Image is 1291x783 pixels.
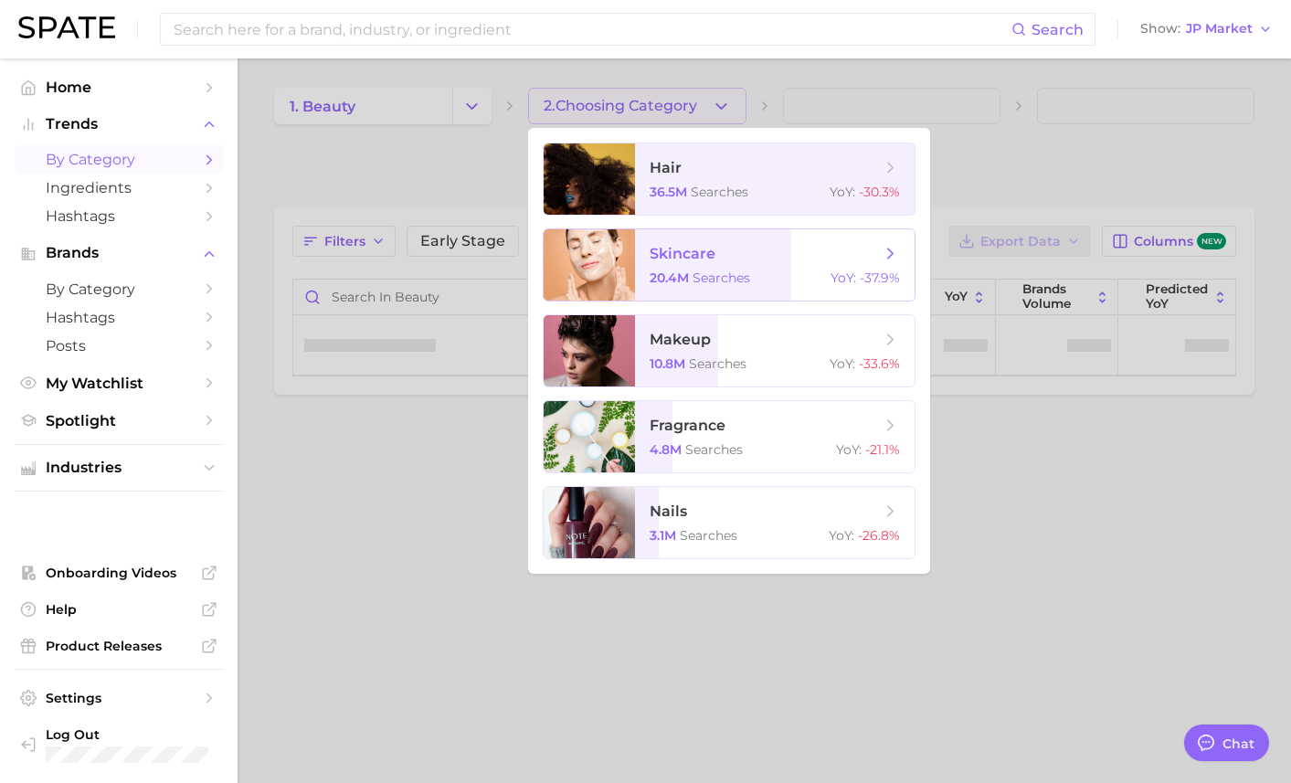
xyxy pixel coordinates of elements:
[46,638,192,654] span: Product Releases
[15,332,223,360] a: Posts
[860,270,900,286] span: -37.9%
[528,128,930,574] ul: 2.Choosing Category
[15,275,223,303] a: by Category
[15,303,223,332] a: Hashtags
[15,454,223,481] button: Industries
[693,270,750,286] span: searches
[15,596,223,623] a: Help
[831,270,856,286] span: YoY :
[46,151,192,168] span: by Category
[650,441,682,458] span: 4.8m
[46,79,192,96] span: Home
[650,503,687,520] span: nails
[830,184,855,200] span: YoY :
[46,179,192,196] span: Ingredients
[1186,24,1253,34] span: JP Market
[859,184,900,200] span: -30.3%
[46,726,208,743] span: Log Out
[15,407,223,435] a: Spotlight
[1140,24,1180,34] span: Show
[15,145,223,174] a: by Category
[46,565,192,581] span: Onboarding Videos
[18,16,115,38] img: SPATE
[15,111,223,138] button: Trends
[859,355,900,372] span: -33.6%
[15,559,223,587] a: Onboarding Videos
[650,417,725,434] span: fragrance
[830,355,855,372] span: YoY :
[15,721,223,768] a: Log out. Currently logged in with e-mail jkno@cosmax.com.
[1136,17,1277,41] button: ShowJP Market
[680,527,737,544] span: searches
[691,184,748,200] span: searches
[829,527,854,544] span: YoY :
[15,684,223,712] a: Settings
[46,280,192,298] span: by Category
[46,207,192,225] span: Hashtags
[650,331,711,348] span: makeup
[46,375,192,392] span: My Watchlist
[865,441,900,458] span: -21.1%
[836,441,862,458] span: YoY :
[46,601,192,618] span: Help
[46,690,192,706] span: Settings
[46,460,192,476] span: Industries
[15,369,223,397] a: My Watchlist
[15,174,223,202] a: Ingredients
[15,239,223,267] button: Brands
[46,309,192,326] span: Hashtags
[15,632,223,660] a: Product Releases
[650,184,687,200] span: 36.5m
[650,355,685,372] span: 10.8m
[858,527,900,544] span: -26.8%
[650,527,676,544] span: 3.1m
[685,441,743,458] span: searches
[46,412,192,429] span: Spotlight
[46,245,192,261] span: Brands
[46,337,192,354] span: Posts
[689,355,746,372] span: searches
[650,159,682,176] span: hair
[1032,21,1084,38] span: Search
[172,14,1011,45] input: Search here for a brand, industry, or ingredient
[650,245,715,262] span: skincare
[46,116,192,132] span: Trends
[650,270,689,286] span: 20.4m
[15,73,223,101] a: Home
[15,202,223,230] a: Hashtags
